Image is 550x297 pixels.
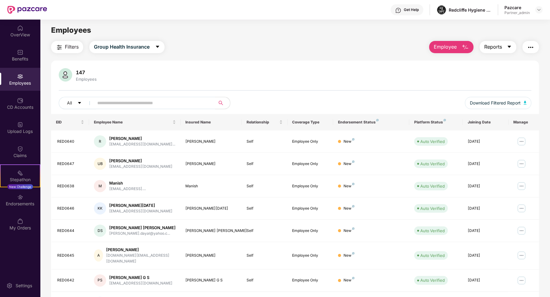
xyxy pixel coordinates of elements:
div: Self [247,183,283,189]
div: New [344,253,355,258]
div: Auto Verified [420,183,445,189]
div: Settings [14,283,34,289]
img: svg+xml;base64,PHN2ZyBpZD0iSG9tZSIgeG1sbnM9Imh0dHA6Ly93d3cudzMub3JnLzIwMDAvc3ZnIiB3aWR0aD0iMjAiIG... [17,25,23,31]
th: Insured Name [181,114,242,130]
div: Pazcare [504,5,530,10]
div: Employee Only [292,206,329,211]
img: svg+xml;base64,PHN2ZyBpZD0iTXlfT3JkZXJzIiBkYXRhLW5hbWU9Ik15IE9yZGVycyIgeG1sbnM9Imh0dHA6Ly93d3cudz... [17,218,23,224]
div: New [344,161,355,167]
img: svg+xml;base64,PHN2ZyBpZD0iRW5kb3JzZW1lbnRzIiB4bWxucz0iaHR0cDovL3d3dy53My5vcmcvMjAwMC9zdmciIHdpZH... [17,194,23,200]
span: EID [56,120,80,125]
img: svg+xml;base64,PHN2ZyB4bWxucz0iaHR0cDovL3d3dy53My5vcmcvMjAwMC9zdmciIHdpZHRoPSI4IiBoZWlnaHQ9IjgiIH... [352,252,355,255]
div: RED0647 [57,161,84,167]
div: [DOMAIN_NAME][EMAIL_ADDRESS][DOMAIN_NAME] [106,253,176,264]
img: manageButton [517,137,526,146]
div: [PERSON_NAME] [PERSON_NAME] [186,228,237,234]
span: All [67,100,72,106]
img: svg+xml;base64,PHN2ZyB4bWxucz0iaHR0cDovL3d3dy53My5vcmcvMjAwMC9zdmciIHdpZHRoPSI4IiBoZWlnaHQ9IjgiIH... [376,119,379,121]
div: New [344,228,355,234]
div: Self [247,253,283,258]
div: [PERSON_NAME].dayal@yahoo.c... [109,231,176,237]
img: svg+xml;base64,PHN2ZyBpZD0iSGVscC0zMngzMiIgeG1sbnM9Imh0dHA6Ly93d3cudzMub3JnLzIwMDAvc3ZnIiB3aWR0aD... [395,7,401,13]
div: PS [94,274,106,287]
div: DS [94,225,106,237]
div: Platform Status [414,120,458,125]
div: [EMAIL_ADDRESS][DOMAIN_NAME] [109,208,173,214]
div: [EMAIL_ADDRESS][DOMAIN_NAME] [109,280,173,286]
div: [DATE] [468,161,504,167]
th: Coverage Type [288,114,333,130]
div: Employee Only [292,161,329,167]
img: New Pazcare Logo [7,6,47,14]
div: Self [247,139,283,145]
div: [DATE] [468,183,504,189]
div: Employee Only [292,139,329,145]
div: [EMAIL_ADDRESS][DOMAIN_NAME] [109,164,173,170]
img: svg+xml;base64,PHN2ZyB4bWxucz0iaHR0cDovL3d3dy53My5vcmcvMjAwMC9zdmciIHdpZHRoPSI4IiBoZWlnaHQ9IjgiIH... [352,160,355,163]
div: Endorsement Status [338,120,404,125]
img: svg+xml;base64,PHN2ZyB4bWxucz0iaHR0cDovL3d3dy53My5vcmcvMjAwMC9zdmciIHdpZHRoPSI4IiBoZWlnaHQ9IjgiIH... [352,138,355,141]
img: svg+xml;base64,PHN2ZyB4bWxucz0iaHR0cDovL3d3dy53My5vcmcvMjAwMC9zdmciIHhtbG5zOnhsaW5rPSJodHRwOi8vd3... [59,68,72,82]
span: caret-down [507,44,512,50]
div: RED0638 [57,183,84,189]
img: svg+xml;base64,PHN2ZyB4bWxucz0iaHR0cDovL3d3dy53My5vcmcvMjAwMC9zdmciIHhtbG5zOnhsaW5rPSJodHRwOi8vd3... [524,101,527,105]
div: UB [94,158,106,170]
img: svg+xml;base64,PHN2ZyB4bWxucz0iaHR0cDovL3d3dy53My5vcmcvMjAwMC9zdmciIHdpZHRoPSI4IiBoZWlnaHQ9IjgiIH... [352,227,355,230]
div: Self [247,228,283,234]
div: [PERSON_NAME] [PERSON_NAME] [109,225,176,231]
th: Relationship [242,114,288,130]
div: New [344,183,355,189]
div: [EMAIL_ADDRESS][DOMAIN_NAME]... [109,141,175,147]
div: Manish [109,180,146,186]
div: Auto Verified [420,205,445,211]
div: Get Help [404,7,419,12]
div: [PERSON_NAME] G S [109,275,173,280]
div: Stepathon [1,177,40,183]
span: Reports [484,43,502,51]
th: EID [51,114,89,130]
div: Employee Only [292,183,329,189]
div: Self [247,277,283,283]
div: Auto Verified [420,277,445,283]
button: Group Health Insurancecaret-down [89,41,165,53]
img: svg+xml;base64,PHN2ZyB4bWxucz0iaHR0cDovL3d3dy53My5vcmcvMjAwMC9zdmciIHdpZHRoPSI4IiBoZWlnaHQ9IjgiIH... [352,205,355,207]
img: svg+xml;base64,PHN2ZyB4bWxucz0iaHR0cDovL3d3dy53My5vcmcvMjAwMC9zdmciIHdpZHRoPSI4IiBoZWlnaHQ9IjgiIH... [352,277,355,279]
img: svg+xml;base64,PHN2ZyBpZD0iRW1wbG95ZWVzIiB4bWxucz0iaHR0cDovL3d3dy53My5vcmcvMjAwMC9zdmciIHdpZHRoPS... [17,73,23,79]
div: New Challenge [7,184,33,189]
div: [EMAIL_ADDRESS].... [109,186,146,192]
div: Partner_admin [504,10,530,15]
th: Manage [509,114,539,130]
div: Auto Verified [420,138,445,145]
div: RED0640 [57,139,84,145]
span: Relationship [247,120,278,125]
div: Auto Verified [420,161,445,167]
span: search [215,101,227,105]
div: [PERSON_NAME][DATE] [109,203,173,208]
div: New [344,277,355,283]
div: RED0642 [57,277,84,283]
div: Auto Verified [420,228,445,234]
span: Employee Name [94,120,171,125]
img: svg+xml;base64,PHN2ZyBpZD0iVXBsb2FkX0xvZ3MiIGRhdGEtbmFtZT0iVXBsb2FkIExvZ3MiIHhtbG5zPSJodHRwOi8vd3... [17,122,23,128]
div: Auto Verified [420,252,445,258]
div: R [94,135,106,148]
div: 147 [75,69,98,75]
div: Employee Only [292,228,329,234]
div: [DATE] [468,228,504,234]
div: [DATE] [468,139,504,145]
span: Employee [434,43,457,51]
span: Employees [51,26,91,35]
div: [PERSON_NAME][DATE] [186,206,237,211]
img: svg+xml;base64,PHN2ZyB4bWxucz0iaHR0cDovL3d3dy53My5vcmcvMjAwMC9zdmciIHdpZHRoPSI4IiBoZWlnaHQ9IjgiIH... [444,119,446,121]
span: caret-down [155,44,160,50]
button: Employee [429,41,474,53]
button: Reportscaret-down [480,41,516,53]
div: Employees [75,77,98,82]
img: svg+xml;base64,PHN2ZyBpZD0iQmVuZWZpdHMiIHhtbG5zPSJodHRwOi8vd3d3LnczLm9yZy8yMDAwL3N2ZyIgd2lkdGg9Ij... [17,49,23,55]
img: PS_Logo_White%20(1).jpg [437,5,446,14]
img: manageButton [517,226,526,236]
button: search [215,97,230,109]
span: caret-down [77,101,82,106]
div: [DATE] [468,253,504,258]
img: svg+xml;base64,PHN2ZyBpZD0iRHJvcGRvd24tMzJ4MzIiIHhtbG5zPSJodHRwOi8vd3d3LnczLm9yZy8yMDAwL3N2ZyIgd2... [537,7,541,12]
